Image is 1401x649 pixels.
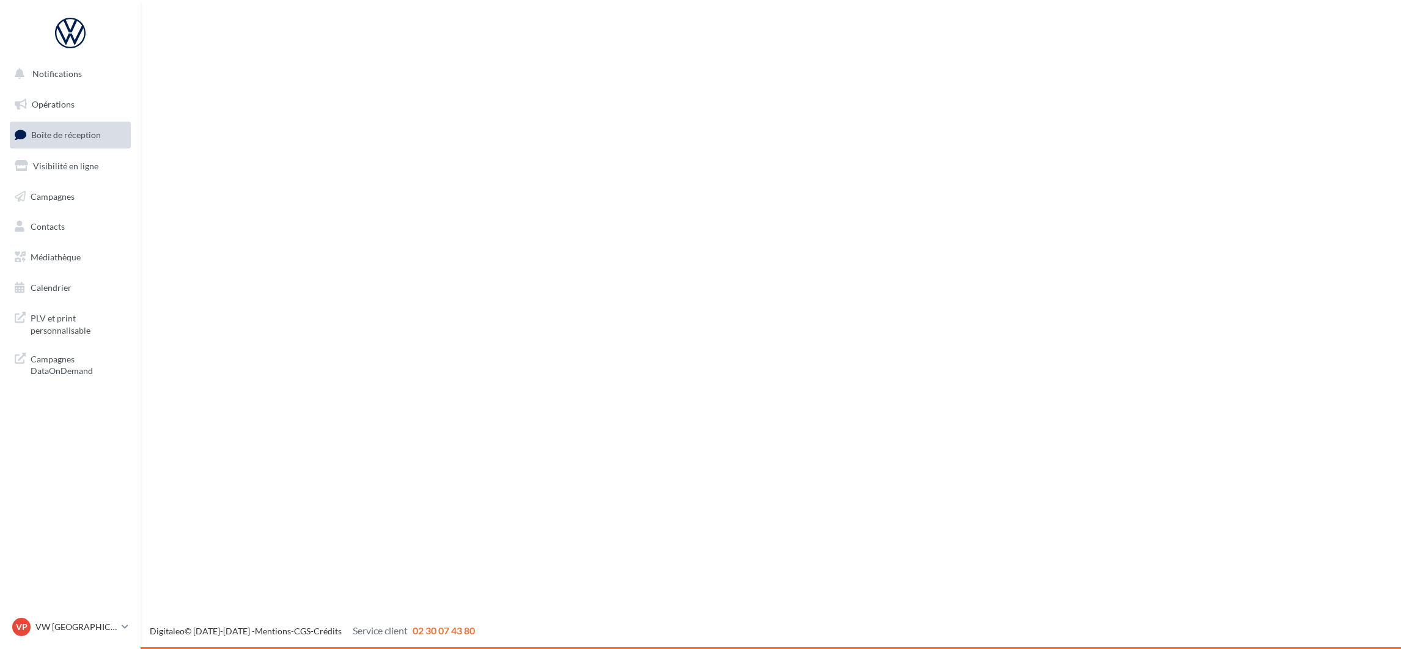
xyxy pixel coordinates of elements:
span: Notifications [32,68,82,79]
a: Contacts [7,214,133,240]
span: Médiathèque [31,252,81,262]
a: Campagnes DataOnDemand [7,346,133,382]
span: Campagnes DataOnDemand [31,351,126,377]
p: VW [GEOGRAPHIC_DATA] 20 [35,621,117,633]
a: Digitaleo [150,626,185,636]
a: Visibilité en ligne [7,153,133,179]
a: Mentions [255,626,291,636]
span: Opérations [32,99,75,109]
span: VP [16,621,28,633]
a: Médiathèque [7,244,133,270]
span: Boîte de réception [31,130,101,140]
span: 02 30 07 43 80 [413,625,475,636]
span: Service client [353,625,408,636]
a: Calendrier [7,275,133,301]
span: Contacts [31,221,65,232]
a: CGS [294,626,311,636]
span: Visibilité en ligne [33,161,98,171]
a: VP VW [GEOGRAPHIC_DATA] 20 [10,615,131,639]
span: PLV et print personnalisable [31,310,126,336]
a: Boîte de réception [7,122,133,148]
button: Notifications [7,61,128,87]
a: Opérations [7,92,133,117]
a: Campagnes [7,184,133,210]
a: PLV et print personnalisable [7,305,133,341]
span: Campagnes [31,191,75,201]
a: Crédits [314,626,342,636]
span: © [DATE]-[DATE] - - - [150,626,475,636]
span: Calendrier [31,282,72,293]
